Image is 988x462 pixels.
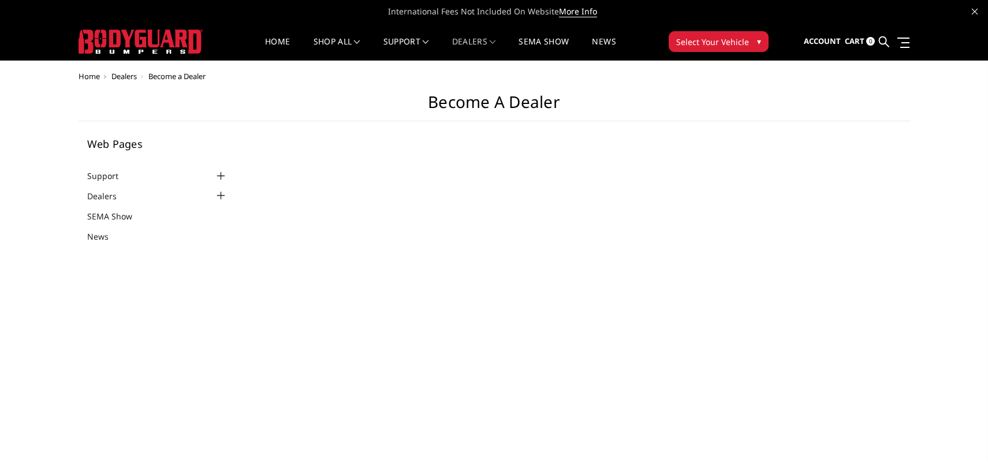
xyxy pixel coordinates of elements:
[111,71,137,81] a: Dealers
[519,38,569,60] a: SEMA Show
[559,6,597,17] a: More Info
[757,35,761,47] span: ▾
[383,38,429,60] a: Support
[452,38,496,60] a: Dealers
[87,139,228,149] h5: Web Pages
[845,36,864,46] span: Cart
[87,230,123,243] a: News
[592,38,616,60] a: News
[265,38,290,60] a: Home
[148,71,206,81] span: Become a Dealer
[676,36,749,48] span: Select Your Vehicle
[314,38,360,60] a: shop all
[866,37,875,46] span: 0
[79,92,910,121] h1: Become a Dealer
[87,190,131,202] a: Dealers
[845,26,875,57] a: Cart 0
[79,29,203,54] img: BODYGUARD BUMPERS
[804,26,841,57] a: Account
[669,31,769,52] button: Select Your Vehicle
[804,36,841,46] span: Account
[87,210,147,222] a: SEMA Show
[87,170,133,182] a: Support
[79,71,100,81] a: Home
